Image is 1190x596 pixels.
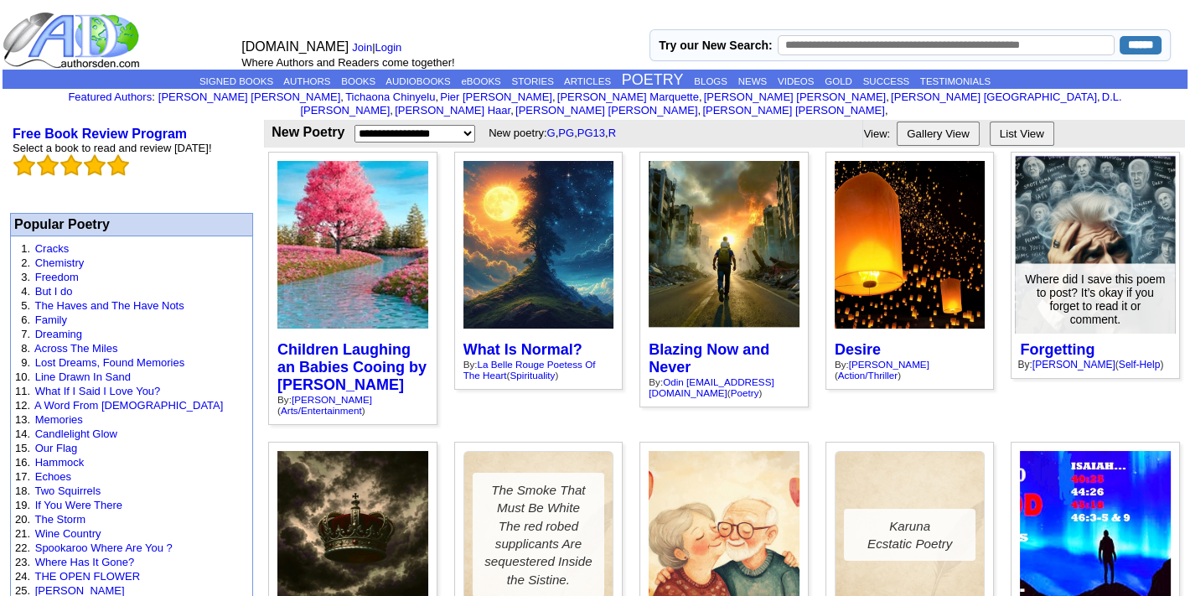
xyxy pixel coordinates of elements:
[21,342,30,355] font: 8.
[738,76,768,86] a: NEWS
[34,485,101,497] a: Two Squirrels
[281,405,362,416] a: Arts/Entertainment
[35,242,69,255] a: Cracks
[375,41,402,54] a: Login
[21,328,30,340] font: 7.
[35,371,131,383] a: Line Drawn In Sand
[37,154,59,176] img: bigemptystars.png
[825,76,852,86] a: GOLD
[107,154,129,176] img: bigemptystars.png
[889,93,891,102] font: i
[778,76,814,86] a: VIDEOS
[35,556,135,568] a: Where Has It Gone?
[864,127,891,140] font: View:
[21,356,30,369] font: 9.
[512,76,554,86] a: STORIES
[352,41,372,54] a: Join
[659,39,772,52] label: Try our New Search:
[731,387,759,398] a: Poetry
[13,127,187,141] a: Free Book Review Program
[13,142,212,154] font: Select a book to read and review [DATE]!
[15,570,30,583] font: 24.
[272,125,344,139] b: New Poetry
[835,341,881,358] a: Desire
[34,342,117,355] a: Across The Miles
[158,91,340,103] a: [PERSON_NAME] [PERSON_NAME]
[385,76,450,86] a: AUDIOBOOKS
[515,104,697,117] a: [PERSON_NAME] [PERSON_NAME]
[35,442,78,454] a: Our Flag
[440,91,552,103] a: Pier [PERSON_NAME]
[887,106,889,116] font: i
[21,257,30,269] font: 2.
[341,76,375,86] a: BOOKS
[68,91,154,103] font: :
[21,242,30,255] font: 1.
[35,285,73,298] a: But I do
[21,299,30,312] font: 5.
[15,428,30,440] font: 14.
[15,371,30,383] font: 10.
[514,106,515,116] font: i
[849,359,929,370] a: [PERSON_NAME]
[35,314,67,326] a: Family
[344,93,345,102] font: i
[300,91,1121,117] a: D.L. [PERSON_NAME]
[15,385,30,397] font: 11.
[34,399,223,412] a: A Word From [DEMOGRAPHIC_DATA]
[35,413,83,426] a: Memories
[34,299,184,312] a: The Haves and The Have Nots
[838,370,898,381] a: Action/Thriller
[15,542,30,554] font: 22.
[463,341,582,358] a: What Is Normal?
[35,499,122,511] a: If You Were There
[241,56,454,69] font: Where Authors and Readers come together!
[438,93,440,102] font: i
[844,509,976,562] div: Karuna Ecstatic Poetry
[15,527,30,540] font: 21.
[283,76,330,86] a: AUTHORS
[622,71,684,88] a: POETRY
[461,76,500,86] a: eBOOKS
[1100,93,1102,102] font: i
[352,41,407,54] font: |
[68,91,152,103] a: Featured Authors
[608,127,616,139] a: R
[557,91,699,103] a: [PERSON_NAME] Marquette
[1018,359,1173,370] div: By: ( )
[649,376,799,398] div: By: ( )
[835,359,986,381] div: By: ( )
[14,217,110,231] font: Popular Poetry
[891,91,1097,103] a: [PERSON_NAME] [GEOGRAPHIC_DATA]
[1032,359,1115,370] a: [PERSON_NAME]
[345,91,435,103] a: Tichaona Chinyelu
[510,370,555,381] a: Spirituality
[15,556,30,568] font: 23.
[35,456,85,469] a: Hammock
[84,154,106,176] img: bigemptystars.png
[15,399,30,412] font: 12.
[395,104,510,117] a: [PERSON_NAME] Haar
[60,154,82,176] img: bigemptystars.png
[21,285,30,298] font: 4.
[292,394,372,405] a: [PERSON_NAME]
[702,104,884,117] a: [PERSON_NAME] [PERSON_NAME]
[35,385,161,397] a: What If I Said I Love You?
[649,376,773,398] a: Odin [EMAIL_ADDRESS][DOMAIN_NAME]
[34,513,85,526] a: The Storm
[35,542,173,554] a: Spookaroo Where Are You ?
[277,394,428,416] div: By: ( )
[701,93,703,102] font: i
[35,527,101,540] a: Wine Country
[277,341,427,393] a: Children Laughing an Babies Cooing by [PERSON_NAME]
[694,76,727,86] a: BLOGS
[555,93,556,102] font: i
[15,442,30,454] font: 15.
[34,570,140,583] a: THE OPEN FLOWER
[199,76,273,86] a: SIGNED BOOKS
[990,122,1054,146] button: List View
[897,122,980,146] button: Gallery View
[15,413,30,426] font: 13.
[393,106,395,116] font: i
[15,456,30,469] font: 16.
